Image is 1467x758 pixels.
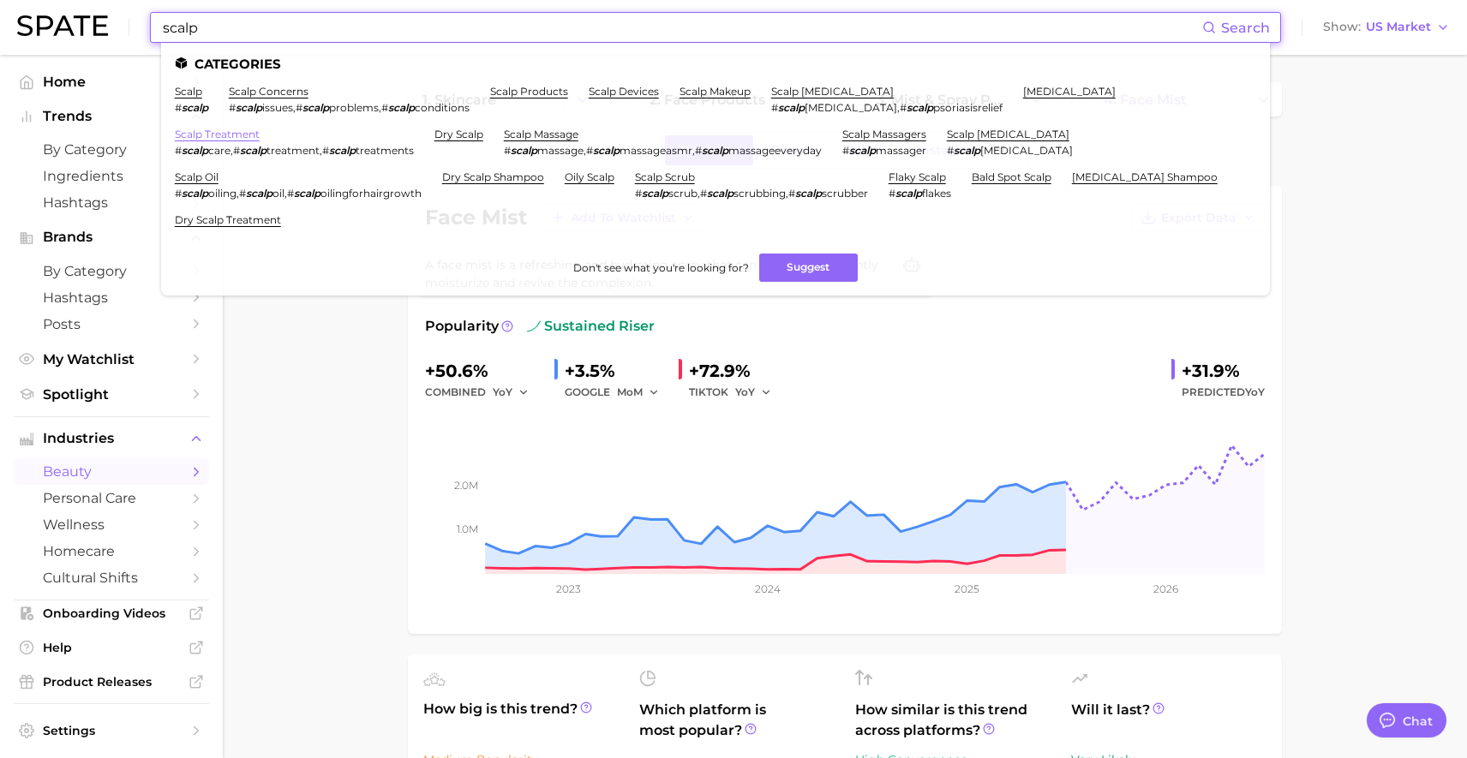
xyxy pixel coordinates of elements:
span: psoriasisrelief [933,101,1003,114]
tspan: 2024 [755,582,781,595]
a: dry scalp [434,128,483,140]
span: # [175,101,182,114]
div: +3.5% [565,357,665,385]
span: Trends [43,109,180,124]
img: sustained riser [527,319,541,333]
a: dry scalp shampoo [442,170,544,183]
span: My Watchlist [43,351,180,367]
em: scalp [849,144,876,157]
button: Trends [14,104,209,129]
button: Brands [14,224,209,250]
span: conditions [415,101,470,114]
button: MoM [617,382,660,403]
em: scalp [642,187,668,200]
a: Posts [14,311,209,337]
span: Which platform is most popular? [639,700,835,756]
div: TIKTOK [689,382,783,403]
em: scalp [240,144,266,157]
span: [MEDICAL_DATA] [805,101,897,114]
span: # [239,187,246,200]
div: , , [175,187,422,200]
span: scrubber [822,187,868,200]
span: care [208,144,231,157]
a: Hashtags [14,189,209,216]
span: homecare [43,543,180,559]
button: YoY [735,382,772,403]
button: YoY [493,382,530,403]
a: wellness [14,511,209,538]
a: scalp oil [175,170,219,183]
em: scalp [593,144,620,157]
span: cultural shifts [43,570,180,586]
a: scalp products [490,85,568,98]
span: Product Releases [43,674,180,689]
a: Spotlight [14,381,209,408]
span: treatment [266,144,320,157]
div: +31.9% [1182,357,1265,385]
span: # [504,144,511,157]
span: # [771,101,778,114]
span: # [947,144,954,157]
span: Help [43,640,180,655]
span: Brands [43,230,180,245]
div: +50.6% [425,357,541,385]
div: , , [229,101,470,114]
span: oil [272,187,284,200]
a: scalp [175,85,202,98]
img: SPATE [17,15,108,36]
em: scalp [511,144,537,157]
em: scalp [329,144,356,157]
span: Show [1323,22,1361,32]
a: Settings [14,718,209,743]
a: scalp treatment [175,128,260,140]
span: scrub [668,187,698,200]
span: Hashtags [43,289,180,306]
span: Search [1221,20,1270,36]
a: Home [14,69,209,95]
a: scalp massagers [842,128,926,140]
a: scalp concerns [229,85,308,98]
span: oilingforhairgrowth [320,187,422,200]
span: # [322,144,329,157]
a: scalp [MEDICAL_DATA] [771,85,894,98]
span: [MEDICAL_DATA] [980,144,1073,157]
span: # [889,187,895,200]
span: personal care [43,490,180,506]
em: scalp [388,101,415,114]
span: # [695,144,702,157]
a: scalp scrub [635,170,695,183]
em: scalp [895,187,922,200]
a: Product Releases [14,669,209,695]
a: Help [14,635,209,660]
span: massage [537,144,584,157]
span: # [229,101,236,114]
span: YoY [493,385,512,399]
a: oily scalp [565,170,614,183]
a: Hashtags [14,284,209,311]
div: , , [635,187,868,200]
span: Posts [43,316,180,332]
span: # [900,101,907,114]
span: # [788,187,795,200]
span: YoY [1245,385,1265,398]
em: scalp [236,101,262,114]
span: # [296,101,302,114]
span: Popularity [425,316,499,337]
button: Industries [14,426,209,451]
span: massager [876,144,926,157]
span: Hashtags [43,194,180,211]
span: by Category [43,263,180,279]
span: sustained riser [527,316,655,337]
span: scrubbing [733,187,786,200]
a: dry scalp treatment [175,213,281,226]
em: scalp [954,144,980,157]
span: Predicted [1182,382,1265,403]
span: How similar is this trend across platforms? [855,700,1051,741]
a: scalp [MEDICAL_DATA] [947,128,1069,140]
a: Onboarding Videos [14,600,209,626]
span: Home [43,74,180,90]
em: scalp [182,144,208,157]
a: My Watchlist [14,346,209,373]
span: MoM [617,385,643,399]
em: scalp [707,187,733,200]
